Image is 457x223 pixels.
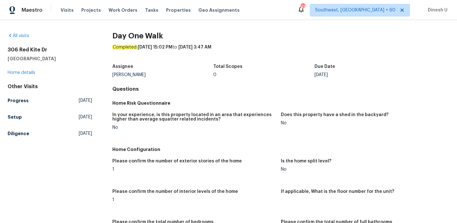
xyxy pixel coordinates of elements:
[112,146,449,153] h5: Home Configuration
[8,95,92,106] a: Progress[DATE]
[198,7,240,13] span: Geo Assignments
[112,198,276,202] div: 1
[8,128,92,139] a: Diligence[DATE]
[213,73,315,77] div: 0
[145,8,158,12] span: Tasks
[61,7,74,13] span: Visits
[281,159,331,163] h5: Is the home split level?
[112,100,449,106] h5: Home Risk Questionnaire
[112,167,276,172] div: 1
[112,159,242,163] h5: Please confirm the number of exterior stories of the home
[112,86,449,92] h4: Questions
[281,113,388,117] h5: Does this property have a shed in the backyard?
[112,44,449,61] div: : to
[79,114,92,120] span: [DATE]
[112,189,238,194] h5: Please confirm the number of interior levels of the home
[8,56,92,62] h5: [GEOGRAPHIC_DATA]
[8,70,35,75] a: Home details
[8,114,22,120] h5: Setup
[166,7,191,13] span: Properties
[8,83,92,90] div: Other Visits
[425,7,447,13] span: Dinesh U
[281,189,394,194] h5: If applicable, What is the floor number for the unit?
[178,45,211,49] span: [DATE] 3:47 AM
[8,130,29,137] h5: Diligence
[81,7,101,13] span: Projects
[8,47,92,53] h2: 306 Red Kite Dr
[112,73,214,77] div: [PERSON_NAME]
[213,64,242,69] h5: Total Scopes
[79,97,92,104] span: [DATE]
[79,130,92,137] span: [DATE]
[281,167,444,172] div: No
[109,7,137,13] span: Work Orders
[281,121,444,125] div: No
[112,33,449,39] h2: Day One Walk
[112,64,133,69] h5: Assignee
[315,73,416,77] div: [DATE]
[138,45,172,49] span: [DATE] 15:02 PM
[112,113,276,121] h5: In your experience, is this property located in an area that experiences higher than average squa...
[112,125,276,130] div: No
[301,4,305,10] div: 477
[22,7,43,13] span: Maestro
[112,45,137,50] em: Completed
[8,34,29,38] a: All visits
[8,111,92,123] a: Setup[DATE]
[8,97,29,104] h5: Progress
[315,64,335,69] h5: Due Date
[315,7,395,13] span: Southwest, [GEOGRAPHIC_DATA] + 60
